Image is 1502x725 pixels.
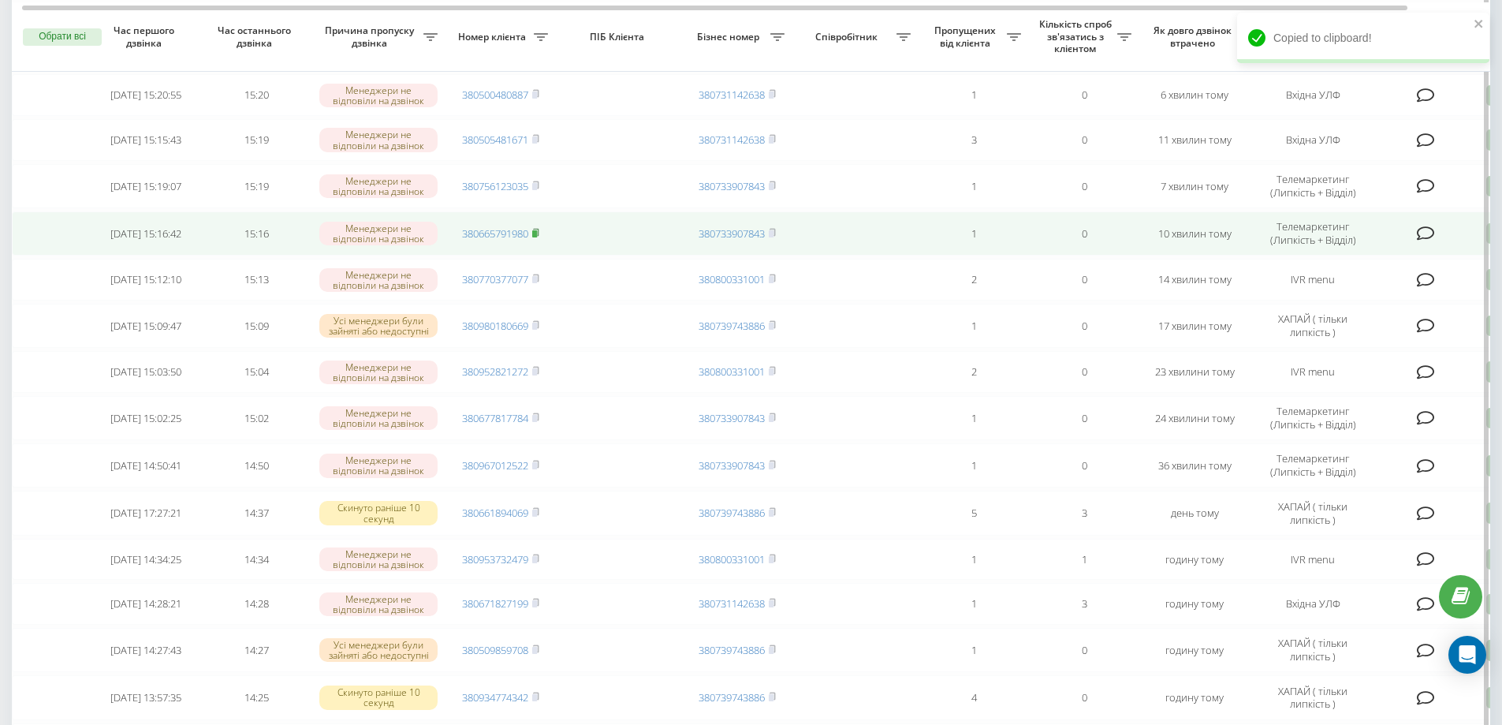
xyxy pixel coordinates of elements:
[1029,164,1139,208] td: 0
[919,675,1029,719] td: 4
[1250,351,1376,393] td: IVR menu
[1139,675,1250,719] td: годину тому
[919,74,1029,116] td: 1
[462,411,528,425] a: 380677817784
[1139,164,1250,208] td: 7 хвилин тому
[103,24,188,49] span: Час першого дзвінка
[1029,259,1139,301] td: 0
[201,119,311,161] td: 15:19
[699,596,765,611] a: 380731142638
[462,690,528,704] a: 380934774342
[462,552,528,566] a: 380953732479
[91,211,201,256] td: [DATE] 15:16:42
[919,443,1029,488] td: 1
[462,272,528,286] a: 380770377077
[201,675,311,719] td: 14:25
[201,74,311,116] td: 15:20
[1250,211,1376,256] td: Телемаркетинг (Липкість + Відділ)
[1139,443,1250,488] td: 36 хвилин тому
[462,364,528,379] a: 380952821272
[699,506,765,520] a: 380739743886
[699,690,765,704] a: 380739743886
[319,222,438,245] div: Менеджери не відповіли на дзвінок
[919,628,1029,672] td: 1
[91,119,201,161] td: [DATE] 15:15:43
[1139,539,1250,581] td: годину тому
[1250,74,1376,116] td: Вхідна УЛФ
[319,454,438,477] div: Менеджери не відповіли на дзвінок
[1139,351,1250,393] td: 23 хвилини тому
[453,31,534,43] span: Номер клієнта
[462,596,528,611] a: 380671827199
[1029,74,1139,116] td: 0
[319,84,438,107] div: Менеджери не відповіли на дзвінок
[462,458,528,473] a: 380967012522
[1139,259,1250,301] td: 14 хвилин тому
[1139,211,1250,256] td: 10 хвилин тому
[919,351,1029,393] td: 2
[1139,583,1250,625] td: годину тому
[1139,74,1250,116] td: 6 хвилин тому
[1250,443,1376,488] td: Телемаркетинг (Липкість + Відділ)
[1237,13,1489,63] div: Copied to clipboard!
[1139,304,1250,348] td: 17 хвилин тому
[1029,304,1139,348] td: 0
[1029,351,1139,393] td: 0
[201,583,311,625] td: 14:28
[699,552,765,566] a: 380800331001
[201,396,311,440] td: 15:02
[462,88,528,102] a: 380500480887
[1250,583,1376,625] td: Вхідна УЛФ
[201,164,311,208] td: 15:19
[1029,675,1139,719] td: 0
[201,351,311,393] td: 15:04
[1474,17,1485,32] button: close
[1250,675,1376,719] td: ХАПАЙ ( тільки липкість )
[462,506,528,520] a: 380661894069
[91,351,201,393] td: [DATE] 15:03:50
[201,304,311,348] td: 15:09
[214,24,299,49] span: Час останнього дзвінка
[919,164,1029,208] td: 1
[1029,211,1139,256] td: 0
[699,411,765,425] a: 380733907843
[919,119,1029,161] td: 3
[201,628,311,672] td: 14:27
[462,319,528,333] a: 380980180669
[1139,119,1250,161] td: 11 хвилин тому
[319,361,438,384] div: Менеджери не відповіли на дзвінок
[91,164,201,208] td: [DATE] 15:19:07
[201,211,311,256] td: 15:16
[1250,259,1376,301] td: IVR menu
[91,628,201,672] td: [DATE] 14:27:43
[800,31,896,43] span: Співробітник
[319,314,438,338] div: Усі менеджери були зайняті або недоступні
[319,592,438,616] div: Менеджери не відповіли на дзвінок
[699,88,765,102] a: 380731142638
[91,304,201,348] td: [DATE] 15:09:47
[1139,628,1250,672] td: годину тому
[919,396,1029,440] td: 1
[699,643,765,657] a: 380739743886
[919,491,1029,535] td: 5
[1250,119,1376,161] td: Вхідна УЛФ
[319,24,423,49] span: Причина пропуску дзвінка
[1029,583,1139,625] td: 3
[699,226,765,241] a: 380733907843
[462,226,528,241] a: 380665791980
[319,128,438,151] div: Менеджери не відповіли на дзвінок
[201,491,311,535] td: 14:37
[319,638,438,662] div: Усі менеджери були зайняті або недоступні
[699,364,765,379] a: 380800331001
[1250,396,1376,440] td: Телемаркетинг (Липкість + Відділ)
[1139,491,1250,535] td: день тому
[1029,396,1139,440] td: 0
[919,304,1029,348] td: 1
[1029,119,1139,161] td: 0
[919,211,1029,256] td: 1
[319,174,438,198] div: Менеджери не відповіли на дзвінок
[462,179,528,193] a: 380756123035
[1029,539,1139,581] td: 1
[699,319,765,333] a: 380739743886
[699,179,765,193] a: 380733907843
